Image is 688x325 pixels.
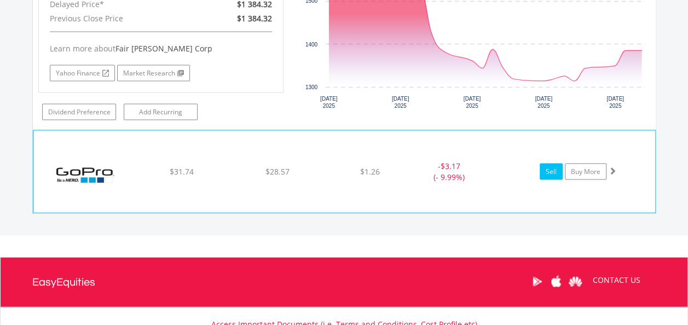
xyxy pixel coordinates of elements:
a: EasyEquities [32,257,95,306]
text: 1300 [305,84,318,90]
a: Google Play [528,264,547,298]
span: $3.17 [441,160,460,171]
a: Dividend Preference [42,103,116,120]
a: Yahoo Finance [50,65,115,81]
span: $28.57 [265,166,290,176]
span: $31.74 [170,166,194,176]
a: Apple [547,264,566,298]
text: [DATE] 2025 [392,95,409,108]
a: Add Recurring [124,103,198,120]
div: Learn more about [50,43,272,54]
span: Fair [PERSON_NAME] Corp [115,43,212,53]
img: EQU.US.GPRO.png [39,144,133,210]
a: Buy More [565,163,606,179]
text: [DATE] 2025 [463,95,481,108]
a: Huawei [566,264,585,298]
text: 1400 [305,41,318,47]
a: Sell [540,163,563,179]
text: [DATE] 2025 [535,95,552,108]
span: $1 384.32 [237,13,272,24]
span: $1.26 [360,166,380,176]
a: CONTACT US [585,264,648,295]
div: - (- 9.99%) [408,160,490,182]
div: Previous Close Price [42,11,201,26]
a: Market Research [117,65,190,81]
text: [DATE] 2025 [320,95,338,108]
text: [DATE] 2025 [606,95,624,108]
